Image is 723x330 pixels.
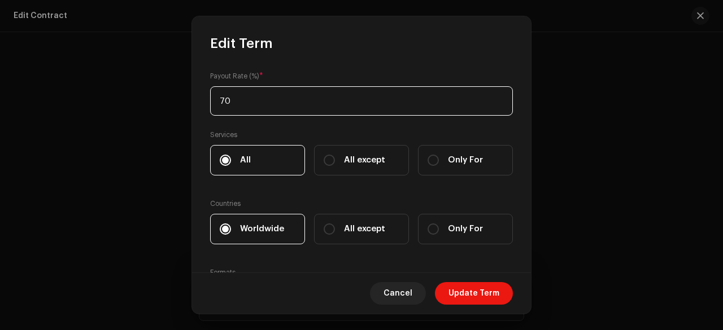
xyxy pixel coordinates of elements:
[384,282,412,305] span: Cancel
[344,223,385,235] span: All except
[210,198,241,209] small: Countries
[344,154,385,166] span: All except
[210,129,237,140] small: Services
[210,86,513,116] input: Enter a value between 0.00 and 100.00
[448,282,499,305] span: Update Term
[210,71,259,82] small: Payout Rate (%)
[435,282,513,305] button: Update Term
[370,282,426,305] button: Cancel
[240,223,284,235] span: Worldwide
[210,267,236,278] small: Formats
[448,154,483,166] span: Only For
[448,223,483,235] span: Only For
[240,154,251,166] span: All
[210,34,273,52] span: Edit Term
